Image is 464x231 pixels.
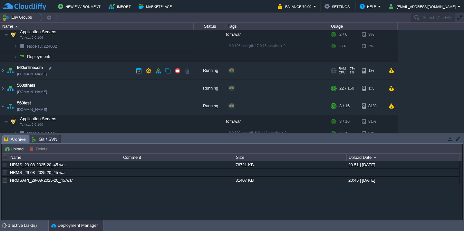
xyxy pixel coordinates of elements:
span: Application Servers [19,29,57,35]
div: 81% [362,115,383,128]
div: 2 / 6 [339,28,347,41]
img: AMDAwAAAACH5BAEAAAAALAAAAAABAAEAAAICRAEAOw== [14,42,17,52]
img: AMDAwAAAACH5BAEAAAAALAAAAAABAAEAAAICRAEAOw== [14,52,17,62]
img: AMDAwAAAACH5BAEAAAAALAAAAAABAAEAAAICRAEAOw== [5,28,8,41]
button: Upload [4,146,25,152]
div: 3% [362,42,383,52]
img: AMDAwAAAACH5BAEAAAAALAAAAAABAAEAAAICRAEAOw== [17,52,26,62]
a: Application ServersTomcat 9.0.106 [19,30,57,34]
div: 20:51 | [DATE] [347,161,459,168]
span: 9.0.100-openjdk-8.0_442-almalinux-9 [229,131,286,135]
span: Node ID: [27,131,43,136]
img: AMDAwAAAACH5BAEAAAAALAAAAAABAAEAAAICRAEAOw== [0,98,5,115]
button: Deployment Manager [51,222,98,229]
button: Env Groups [2,13,34,22]
button: Help [360,3,378,10]
img: AMDAwAAAACH5BAEAAAAALAAAAAABAAEAAAICRAEAOw== [6,62,15,80]
button: Delete [29,146,50,152]
img: AMDAwAAAACH5BAEAAAAALAAAAAABAAEAAAICRAEAOw== [5,115,8,128]
span: Archive [4,135,26,143]
div: 20:45 | [DATE] [347,177,459,184]
span: 1% [348,71,354,75]
span: 9.0.106-openjdk-17.0.15-almalinux-9 [229,44,285,48]
a: HRMSAPI_29-08-2025-20_45.war [10,178,73,183]
img: AMDAwAAAACH5BAEAAAAALAAAAAABAAEAAAICRAEAOw== [17,42,26,52]
div: HRMS_29-08-2025-20_45.war [8,169,121,176]
button: Settings [324,3,352,10]
span: Application Servers [19,116,57,122]
div: 1% [362,80,383,97]
div: Usage [329,23,397,30]
div: 3 / 16 [339,129,348,139]
div: 2 / 6 [339,42,346,52]
div: fcm.war [226,28,329,41]
img: AMDAwAAAACH5BAEAAAAALAAAAAABAAEAAAICRAEAOw== [9,28,18,41]
a: Node ID:224002 [26,44,58,49]
div: Name [1,23,193,30]
div: 81% [362,129,383,139]
div: 3 / 16 [339,115,350,128]
div: fcm.war [226,115,329,128]
span: 7% [348,67,355,71]
a: [DOMAIN_NAME] [17,107,47,113]
div: Size [234,154,346,161]
span: 215141 [26,131,58,136]
span: RAM [339,67,346,71]
div: Upload Date [347,154,459,161]
img: AMDAwAAAACH5BAEAAAAALAAAAAABAAEAAAICRAEAOw== [9,115,18,128]
div: 1 active task(s) [8,220,48,231]
a: 560test [17,100,31,107]
div: 3 / 16 [339,98,350,115]
button: New Environment [58,3,102,10]
img: AMDAwAAAACH5BAEAAAAALAAAAAABAAEAAAICRAEAOw== [6,98,15,115]
a: [DOMAIN_NAME] [17,89,47,95]
a: Deployments [26,54,53,60]
span: Tomcat 9.0.100 [20,123,43,127]
a: 560onlinecom [17,65,43,71]
span: Git / SVN [32,135,57,143]
div: Running [194,62,226,80]
img: AMDAwAAAACH5BAEAAAAALAAAAAABAAEAAAICRAEAOw== [6,80,15,97]
div: 76721 KB [234,161,346,168]
div: Status [194,23,226,30]
a: HRMS_29-08-2025-20_45.war [10,162,66,167]
img: AMDAwAAAACH5BAEAAAAALAAAAAABAAEAAAICRAEAOw== [0,62,5,80]
span: Node ID: [27,44,43,49]
a: Node ID:215141 [26,131,58,136]
div: Name [9,154,121,161]
span: Tomcat 9.0.106 [20,36,43,40]
img: AMDAwAAAACH5BAEAAAAALAAAAAABAAEAAAICRAEAOw== [15,26,18,27]
div: 1% [362,62,383,80]
img: CloudJiffy [2,3,46,11]
div: 31407 KB [234,177,346,184]
div: 22 / 160 [339,80,354,97]
div: 3% [362,28,383,41]
div: Comment [121,154,234,161]
div: Running [194,98,226,115]
button: Marketplace [139,3,174,10]
span: CPU [339,71,345,75]
div: 81% [362,98,383,115]
img: AMDAwAAAACH5BAEAAAAALAAAAAABAAEAAAICRAEAOw== [14,129,17,139]
a: Application ServersTomcat 9.0.100 [19,117,57,121]
div: Tags [226,23,329,30]
a: 560others [17,82,35,89]
button: [EMAIL_ADDRESS][DOMAIN_NAME] [389,3,458,10]
button: Import [109,3,133,10]
a: [DOMAIN_NAME] [17,71,47,78]
div: Running [194,80,226,97]
img: AMDAwAAAACH5BAEAAAAALAAAAAABAAEAAAICRAEAOw== [17,129,26,139]
img: AMDAwAAAACH5BAEAAAAALAAAAAABAAEAAAICRAEAOw== [0,80,5,97]
button: Balance ₹0.00 [278,3,313,10]
span: 224002 [26,44,58,49]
